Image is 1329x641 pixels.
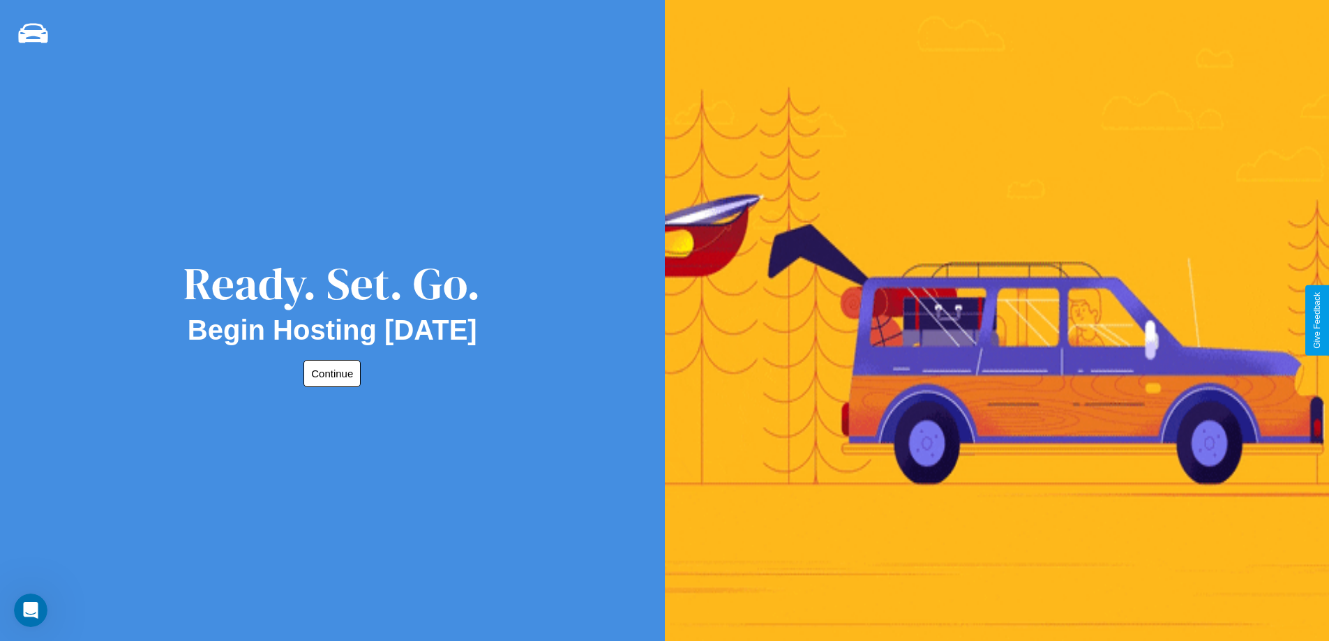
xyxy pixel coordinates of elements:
div: Give Feedback [1312,292,1322,349]
div: Ready. Set. Go. [183,252,481,315]
iframe: Intercom live chat [14,594,47,627]
button: Continue [303,360,361,387]
h2: Begin Hosting [DATE] [188,315,477,346]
